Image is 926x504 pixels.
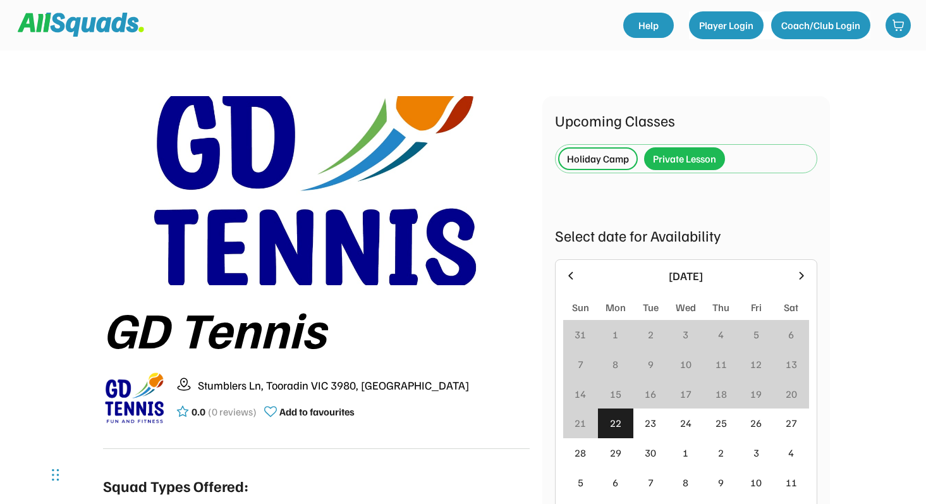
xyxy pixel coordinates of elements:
[643,300,659,315] div: Tue
[575,445,586,460] div: 28
[716,415,727,431] div: 25
[606,300,626,315] div: Mon
[555,109,817,132] div: Upcoming Classes
[786,415,797,431] div: 27
[716,357,727,372] div: 11
[716,386,727,402] div: 18
[578,475,583,490] div: 5
[718,475,724,490] div: 9
[676,300,696,315] div: Wed
[192,404,205,419] div: 0.0
[612,357,618,372] div: 8
[786,386,797,402] div: 20
[572,300,589,315] div: Sun
[612,327,618,342] div: 1
[103,366,166,429] img: PNG%20BLUE.png
[575,415,586,431] div: 21
[208,404,257,419] div: (0 reviews)
[750,415,762,431] div: 26
[623,13,674,38] a: Help
[750,357,762,372] div: 12
[788,445,794,460] div: 4
[567,151,629,166] div: Holiday Camp
[680,357,691,372] div: 10
[653,151,716,166] div: Private Lesson
[279,404,355,419] div: Add to favourites
[610,386,621,402] div: 15
[718,445,724,460] div: 2
[555,224,817,247] div: Select date for Availability
[645,386,656,402] div: 16
[645,415,656,431] div: 23
[786,357,797,372] div: 13
[712,300,729,315] div: Thu
[610,445,621,460] div: 29
[103,300,530,356] div: GD Tennis
[610,415,621,431] div: 22
[718,327,724,342] div: 4
[750,475,762,490] div: 10
[892,19,905,32] img: shopping-cart-01%20%281%29.svg
[585,267,788,285] div: [DATE]
[575,386,586,402] div: 14
[648,357,654,372] div: 9
[753,445,759,460] div: 3
[750,386,762,402] div: 19
[612,475,618,490] div: 6
[680,386,691,402] div: 17
[689,11,764,39] button: Player Login
[198,377,530,394] div: Stumblers Ln, Tooradin VIC 3980, [GEOGRAPHIC_DATA]
[648,327,654,342] div: 2
[786,475,797,490] div: 11
[788,327,794,342] div: 6
[103,474,248,497] div: Squad Types Offered:
[18,13,144,37] img: Squad%20Logo.svg
[784,300,798,315] div: Sat
[683,445,688,460] div: 1
[753,327,759,342] div: 5
[771,11,870,39] button: Coach/Club Login
[142,96,490,285] img: fullsizeoutput_309.jpeg
[680,415,691,431] div: 24
[648,475,654,490] div: 7
[683,475,688,490] div: 8
[575,327,586,342] div: 31
[578,357,583,372] div: 7
[645,445,656,460] div: 30
[683,327,688,342] div: 3
[751,300,762,315] div: Fri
